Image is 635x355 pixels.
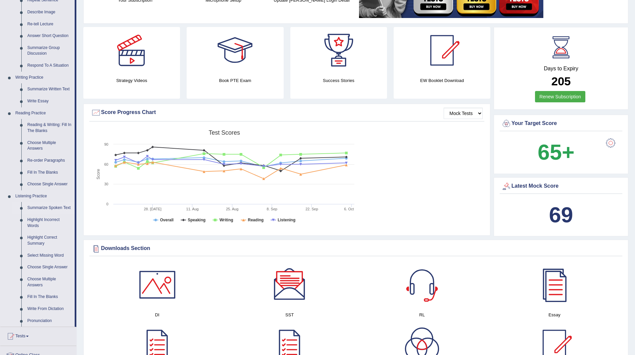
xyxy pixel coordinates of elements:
a: Reading Practice [12,107,75,119]
a: Choose Single Answer [24,178,75,190]
a: Select Missing Word [24,250,75,262]
h4: Days to Expiry [501,66,621,72]
h4: EW Booklet Download [394,77,490,84]
div: Latest Mock Score [501,181,621,191]
tspan: Overall [160,218,174,222]
tspan: 11. Aug [186,207,199,211]
b: 69 [549,203,573,227]
h4: Success Stories [290,77,387,84]
a: Choose Multiple Answers [24,273,75,291]
h4: SST [227,311,352,318]
tspan: Score [96,169,101,180]
tspan: Speaking [188,218,205,222]
tspan: 25. Aug [226,207,238,211]
a: Choose Single Answer [24,261,75,273]
div: Score Progress Chart [91,108,483,118]
a: Pronunciation [24,315,75,327]
a: Highlight Correct Summary [24,232,75,249]
tspan: Test scores [209,129,240,136]
h4: Essay [492,311,617,318]
a: Respond To A Situation [24,60,75,72]
tspan: 28. [DATE] [144,207,161,211]
a: Summarize Written Text [24,83,75,95]
tspan: 8. Sep [267,207,277,211]
tspan: 22. Sep [305,207,318,211]
a: Summarize Spoken Text [24,202,75,214]
a: Writing Practice [12,72,75,84]
a: Tests [0,327,76,344]
a: Answer Short Question [24,30,75,42]
text: 30 [104,182,108,186]
a: Summarize Group Discussion [24,42,75,60]
h4: DI [94,311,220,318]
a: Re-order Paragraphs [24,155,75,167]
a: Highlight Incorrect Words [24,214,75,232]
text: 0 [106,202,108,206]
a: Choose Multiple Answers [24,137,75,155]
text: 90 [104,142,108,146]
a: Renew Subscription [535,91,585,102]
a: Listening Practice [12,190,75,202]
tspan: Writing [219,218,233,222]
div: Your Target Score [501,119,621,129]
text: 60 [104,162,108,166]
h4: RL [359,311,485,318]
b: 65+ [538,140,574,164]
a: Write From Dictation [24,303,75,315]
tspan: 6. Oct [344,207,354,211]
a: Describe Image [24,6,75,18]
a: Re-tell Lecture [24,18,75,30]
tspan: Reading [248,218,264,222]
a: Fill In The Blanks [24,167,75,179]
a: Write Essay [24,95,75,107]
h4: Book PTE Exam [187,77,283,84]
a: Reading & Writing: Fill In The Blanks [24,119,75,137]
h4: Strategy Videos [83,77,180,84]
div: Downloads Section [91,244,621,254]
a: Fill In The Blanks [24,291,75,303]
tspan: Listening [278,218,295,222]
b: 205 [551,75,571,88]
